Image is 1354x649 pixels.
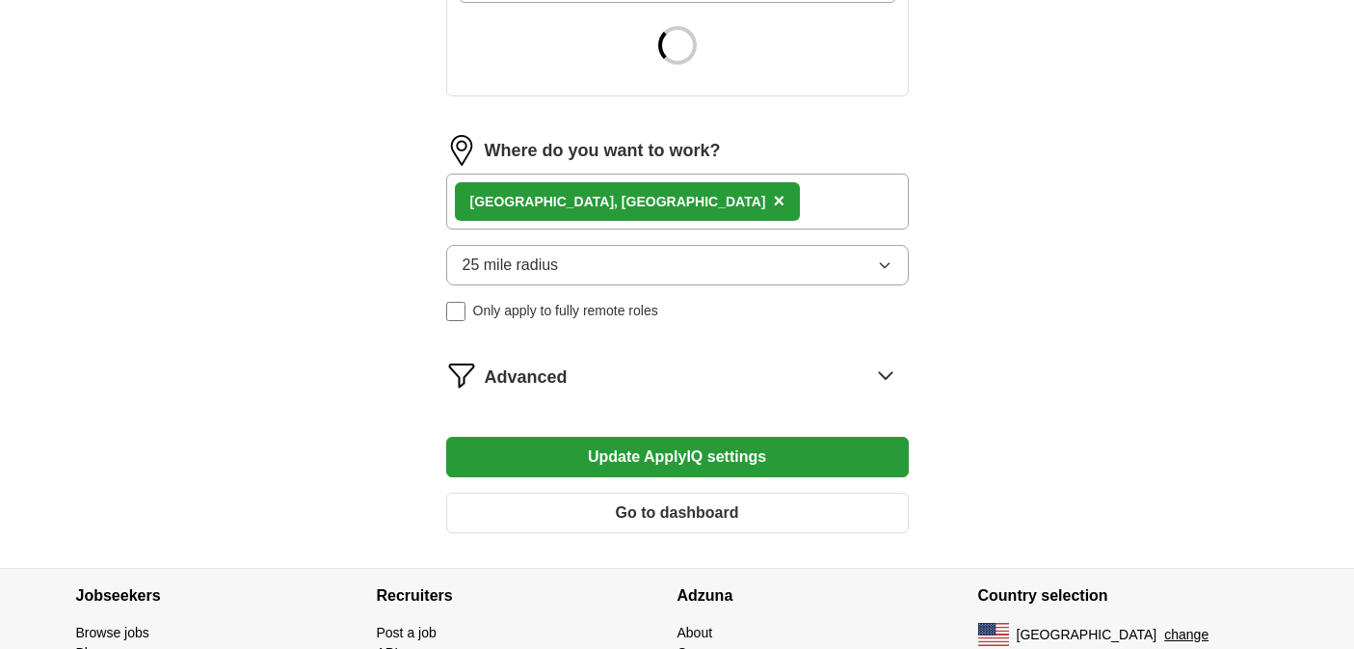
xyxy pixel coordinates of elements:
[485,138,721,164] label: Where do you want to work?
[446,437,909,477] button: Update ApplyIQ settings
[978,623,1009,646] img: US flag
[377,625,437,640] a: Post a job
[463,254,559,277] span: 25 mile radius
[677,625,713,640] a: About
[1164,625,1208,645] button: change
[446,493,909,533] button: Go to dashboard
[470,192,766,212] div: [GEOGRAPHIC_DATA], [GEOGRAPHIC_DATA]
[773,190,784,211] span: ×
[446,302,465,321] input: Only apply to fully remote roles
[76,625,149,640] a: Browse jobs
[473,301,658,321] span: Only apply to fully remote roles
[978,569,1279,623] h4: Country selection
[773,187,784,216] button: ×
[485,365,568,391] span: Advanced
[446,360,477,391] img: filter
[446,135,477,166] img: location.png
[446,245,909,285] button: 25 mile radius
[1017,625,1157,645] span: [GEOGRAPHIC_DATA]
